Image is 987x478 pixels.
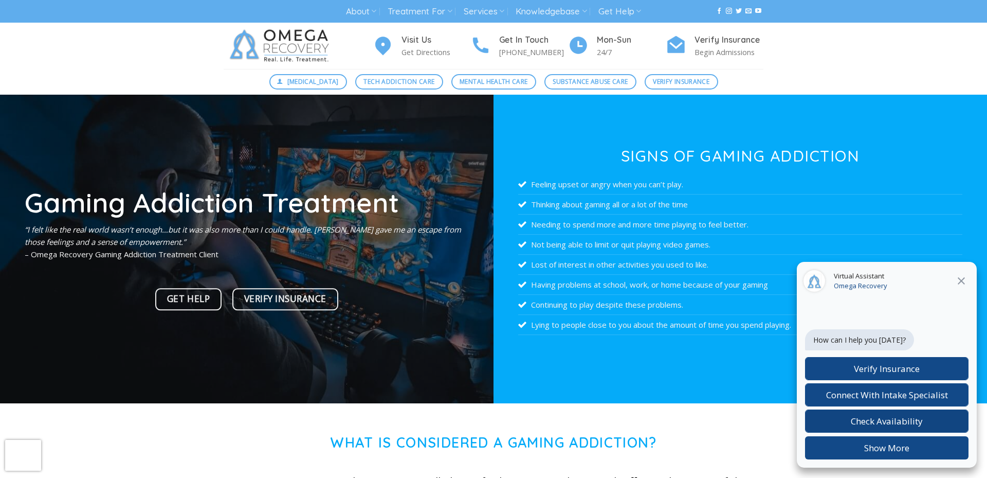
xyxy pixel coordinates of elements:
[653,77,709,86] span: Verify Insurance
[269,74,348,90] a: [MEDICAL_DATA]
[518,315,962,335] li: Lying to people close to you about the amount of time you spend playing.
[736,8,742,15] a: Follow on Twitter
[518,148,962,164] h3: Signs of Gaming Addiction
[346,2,376,21] a: About
[518,215,962,235] li: Needing to spend more and more time playing to feel better.
[499,33,568,47] h4: Get In Touch
[287,77,339,86] span: [MEDICAL_DATA]
[25,224,461,247] em: “I felt like the real world wasn’t enough…but it was also more than I could handle. [PERSON_NAME]...
[363,77,434,86] span: Tech Addiction Care
[716,8,722,15] a: Follow on Facebook
[694,33,763,47] h4: Verify Insurance
[597,46,666,58] p: 24/7
[518,235,962,255] li: Not being able to limit or quit playing video games.
[388,2,452,21] a: Treatment For
[666,33,763,59] a: Verify Insurance Begin Admissions
[355,74,443,90] a: Tech Addiction Care
[553,77,628,86] span: Substance Abuse Care
[401,33,470,47] h4: Visit Us
[518,295,962,315] li: Continuing to play despite these problems.
[224,23,339,69] img: Omega Recovery
[451,74,536,90] a: Mental Health Care
[598,2,641,21] a: Get Help
[244,292,326,306] span: Verify Insurance
[25,223,469,260] p: – Omega Recovery Gaming Addiction Treatment Client
[460,77,527,86] span: Mental Health Care
[745,8,752,15] a: Send us an email
[224,434,763,451] h1: What is Considered a Gaming Addiction?
[25,189,469,216] h1: Gaming Addiction Treatment
[373,33,470,59] a: Visit Us Get Directions
[726,8,732,15] a: Follow on Instagram
[464,2,504,21] a: Services
[544,74,636,90] a: Substance Abuse Care
[694,46,763,58] p: Begin Admissions
[518,194,962,215] li: Thinking about gaming all or a lot of the time
[516,2,587,21] a: Knowledgebase
[167,292,210,306] span: Get Help
[597,33,666,47] h4: Mon-Sun
[518,255,962,275] li: Lost of interest in other activities you used to like.
[518,275,962,295] li: Having problems at school, work, or home because of your gaming
[470,33,568,59] a: Get In Touch [PHONE_NUMBER]
[401,46,470,58] p: Get Directions
[499,46,568,58] p: [PHONE_NUMBER]
[155,288,222,310] a: Get Help
[645,74,718,90] a: Verify Insurance
[518,174,962,194] li: Feeling upset or angry when you can’t play.
[232,288,338,310] a: Verify Insurance
[755,8,761,15] a: Follow on YouTube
